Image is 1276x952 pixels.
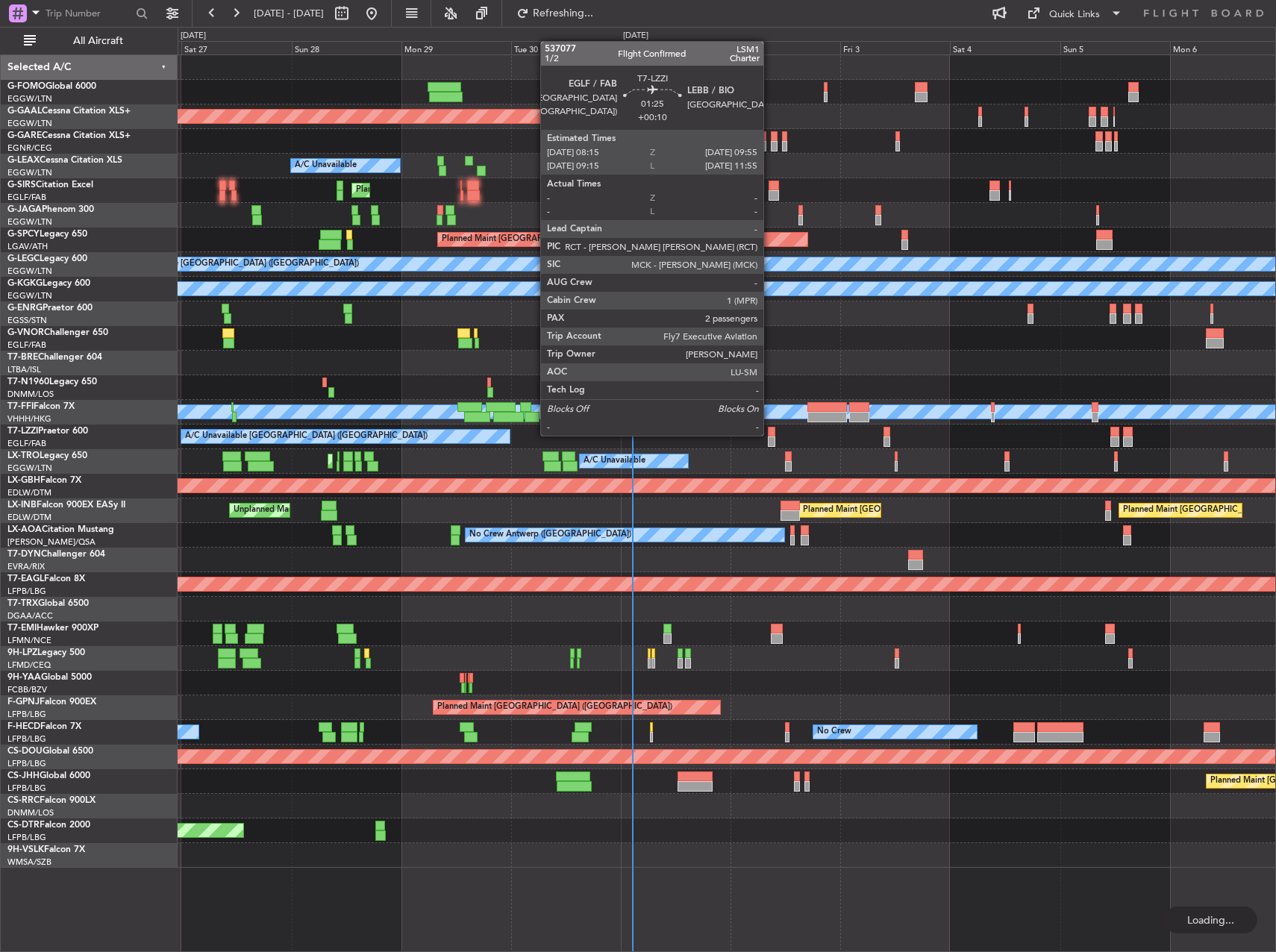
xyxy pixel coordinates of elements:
div: Planned Maint [GEOGRAPHIC_DATA] ([GEOGRAPHIC_DATA]) [634,401,869,423]
a: CS-DOUGlobal 6500 [7,747,93,756]
span: G-JAGA [7,205,42,214]
a: EGGW/LTN [7,266,52,277]
a: 9H-LPZLegacy 500 [7,648,85,657]
a: G-GARECessna Citation XLS+ [7,131,131,140]
a: LFMD/CEQ [7,660,51,671]
span: G-FOMO [7,82,46,91]
div: Wed 1 [621,41,731,54]
span: T7-LZZI [7,427,38,436]
a: LFMN/NCE [7,635,51,646]
a: EGGW/LTN [7,167,52,178]
div: Fri 3 [840,41,950,54]
div: A/C Unavailable [GEOGRAPHIC_DATA] ([GEOGRAPHIC_DATA]) [185,425,428,448]
div: A/C Unavailable [GEOGRAPHIC_DATA] ([GEOGRAPHIC_DATA]) [116,253,359,275]
a: T7-EAGLFalcon 8X [7,574,85,583]
a: T7-EMIHawker 900XP [7,624,98,633]
a: EGNR/CEG [7,143,52,154]
a: G-SIRSCitation Excel [7,181,93,190]
a: LFPB/LBG [7,783,46,794]
a: EDLW/DTM [7,512,51,523]
a: DNMM/LOS [7,807,54,818]
span: T7-EAGL [7,574,44,583]
span: 9H-VSLK [7,845,44,854]
a: T7-TRXGlobal 6500 [7,599,89,608]
span: LX-GBH [7,476,40,485]
div: No Crew Antwerp ([GEOGRAPHIC_DATA]) [469,524,631,546]
a: G-GAALCessna Citation XLS+ [7,107,131,116]
div: Sun 5 [1060,41,1170,54]
a: WMSA/SZB [7,857,51,868]
a: DGAA/ACC [7,610,53,621]
button: Quick Links [1019,1,1130,25]
div: Sat 4 [950,41,1060,54]
span: CS-DTR [7,821,40,830]
a: LFPB/LBG [7,758,46,769]
a: EGLF/FAB [7,192,46,203]
a: EGGW/LTN [7,290,52,301]
div: Sat 27 [181,41,291,54]
span: Refreshing... [532,8,595,19]
span: T7-EMI [7,624,37,633]
span: LX-AOA [7,525,42,534]
a: G-SPCYLegacy 650 [7,230,87,239]
div: Planned Maint [GEOGRAPHIC_DATA] [442,228,584,251]
a: CS-JHHGlobal 6000 [7,771,90,780]
a: EDLW/DTM [7,487,51,498]
a: F-GPNJFalcon 900EX [7,698,96,707]
span: CS-JHH [7,771,40,780]
div: A/C Unavailable [295,154,357,177]
a: G-KGKGLegacy 600 [7,279,90,288]
div: Tue 30 [511,41,621,54]
button: All Aircraft [16,29,162,53]
span: T7-DYN [7,550,41,559]
a: T7-DYNChallenger 604 [7,550,105,559]
a: T7-FFIFalcon 7X [7,402,75,411]
div: No Crew [817,721,851,743]
div: Sun 28 [292,41,401,54]
div: Mon 29 [401,41,511,54]
span: G-SIRS [7,181,36,190]
div: [DATE] [181,30,206,43]
a: EGGW/LTN [7,216,52,228]
a: G-VNORChallenger 650 [7,328,108,337]
button: Refreshing... [510,1,599,25]
span: G-KGKG [7,279,43,288]
span: T7-FFI [7,402,34,411]
a: G-LEGCLegacy 600 [7,254,87,263]
a: LX-GBHFalcon 7X [7,476,81,485]
a: LFPB/LBG [7,733,46,745]
div: Planned Maint [GEOGRAPHIC_DATA] ([GEOGRAPHIC_DATA]) [356,179,591,201]
a: F-HECDFalcon 7X [7,722,81,731]
span: T7-N1960 [7,378,49,386]
a: G-ENRGPraetor 600 [7,304,93,313]
span: G-LEGC [7,254,40,263]
a: LFPB/LBG [7,709,46,720]
span: G-VNOR [7,328,44,337]
input: Trip Number [46,2,131,25]
span: G-GAAL [7,107,42,116]
span: F-HECD [7,722,40,731]
a: LX-INBFalcon 900EX EASy II [7,501,125,510]
a: CS-RRCFalcon 900LX [7,796,96,805]
a: G-FOMOGlobal 6000 [7,82,96,91]
a: G-LEAXCessna Citation XLS [7,156,122,165]
span: 9H-LPZ [7,648,37,657]
div: Planned Maint [GEOGRAPHIC_DATA] [803,499,945,522]
a: G-JAGAPhenom 300 [7,205,94,214]
a: EGGW/LTN [7,118,52,129]
span: CS-RRC [7,796,40,805]
a: LX-TROLegacy 650 [7,451,87,460]
span: G-LEAX [7,156,40,165]
div: Loading... [1164,906,1257,933]
span: All Aircraft [39,36,157,46]
div: Quick Links [1049,7,1100,22]
a: LX-AOACitation Mustang [7,525,114,534]
a: LGAV/ATH [7,241,48,252]
a: LFPB/LBG [7,832,46,843]
a: [PERSON_NAME]/QSA [7,536,96,548]
span: LX-TRO [7,451,40,460]
span: T7-BRE [7,353,38,362]
a: EGLF/FAB [7,339,46,351]
a: LFPB/LBG [7,586,46,597]
span: [DATE] - [DATE] [254,7,324,20]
